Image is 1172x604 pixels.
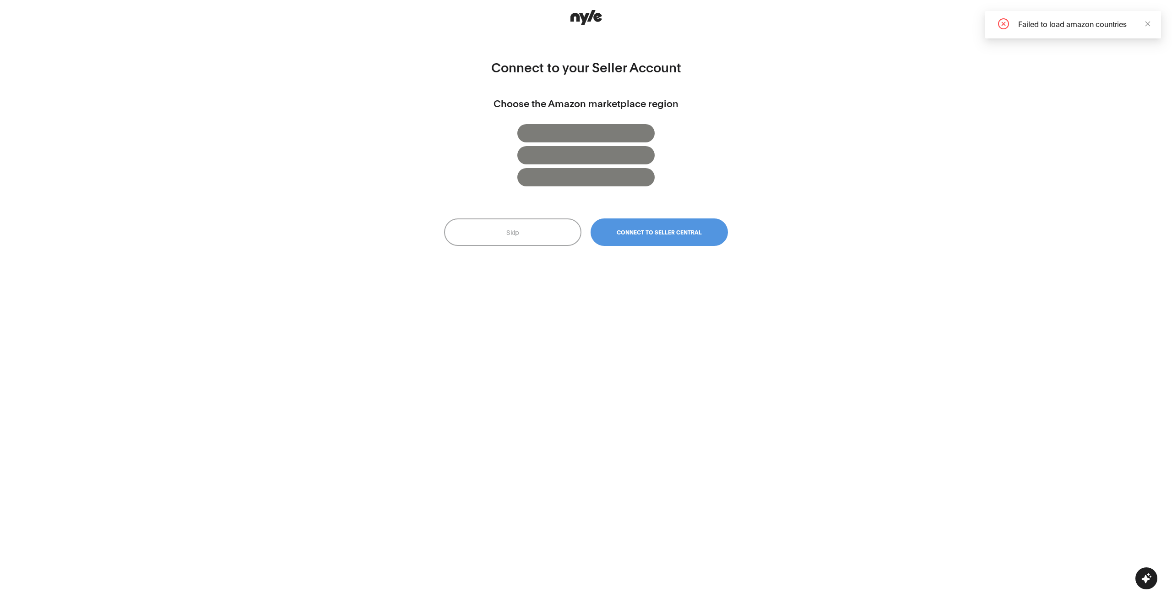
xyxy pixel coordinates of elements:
span: close [1145,21,1151,27]
span: Connect to Seller Central [617,229,702,235]
h1: Connect to your Seller Account [491,57,681,77]
h2: Choose the Amazon marketplace region [494,95,678,110]
button: Skip [444,218,581,246]
button: Connect to Seller Central [591,218,728,246]
div: Failed to load amazon countries [1018,18,1150,29]
span: close-circle [998,18,1009,29]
